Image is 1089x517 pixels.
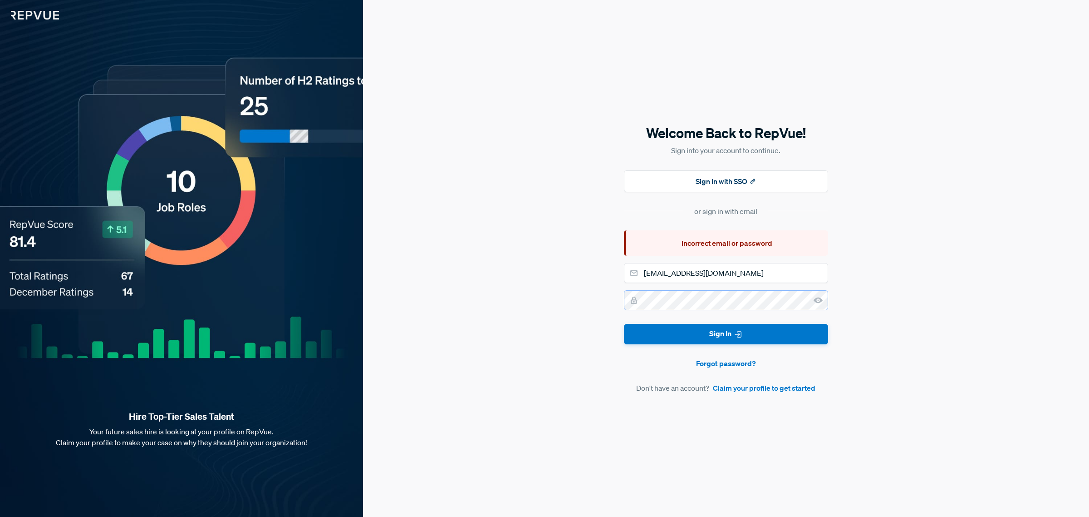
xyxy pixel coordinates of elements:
[624,124,828,143] h5: Welcome Back to RepVue!
[15,426,348,448] p: Your future sales hire is looking at your profile on RepVue. Claim your profile to make your case...
[624,230,828,256] div: Incorrect email or password
[15,411,348,423] strong: Hire Top-Tier Sales Talent
[694,206,757,217] div: or sign in with email
[624,145,828,156] p: Sign into your account to continue.
[624,170,828,192] button: Sign In with SSO
[624,383,828,393] article: Don't have an account?
[624,324,828,344] button: Sign In
[713,383,815,393] a: Claim your profile to get started
[624,263,828,283] input: Email address
[624,358,828,369] a: Forgot password?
